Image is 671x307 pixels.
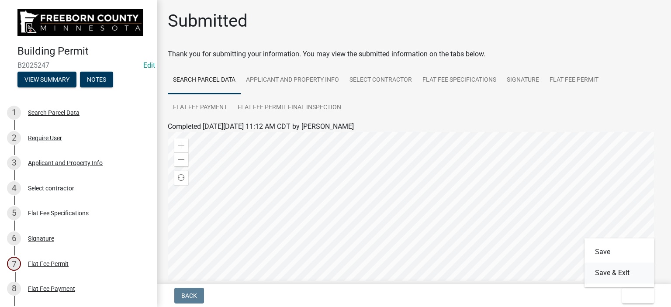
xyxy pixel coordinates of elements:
a: Signature [502,66,544,94]
div: Zoom in [174,138,188,152]
span: B2025247 [17,61,140,69]
button: View Summary [17,72,76,87]
div: Exit [585,238,654,287]
div: Flat Fee Specifications [28,210,89,216]
div: 7 [7,257,21,271]
h1: Submitted [168,10,248,31]
div: 4 [7,181,21,195]
a: Flat Fee Permit [544,66,604,94]
a: Search Parcel Data [168,66,241,94]
wm-modal-confirm: Notes [80,76,113,83]
div: 8 [7,282,21,296]
a: Flat Fee Payment [168,94,232,122]
div: Flat Fee Payment [28,286,75,292]
div: Applicant and Property Info [28,160,103,166]
a: Flat Fee Specifications [417,66,502,94]
button: Notes [80,72,113,87]
div: 6 [7,231,21,245]
span: Exit [629,292,642,299]
button: Exit [622,288,654,304]
h4: Building Permit [17,45,150,58]
button: Back [174,288,204,304]
wm-modal-confirm: Edit Application Number [143,61,155,69]
div: Signature [28,235,54,241]
div: Select contractor [28,185,74,191]
div: Thank you for submitting your information. You may view the submitted information on the tabs below. [168,49,661,59]
span: Completed [DATE][DATE] 11:12 AM CDT by [PERSON_NAME] [168,122,354,131]
button: Save [585,241,654,262]
a: Select contractor [344,66,417,94]
img: Freeborn County, Minnesota [17,9,143,36]
div: Flat Fee Permit [28,261,69,267]
button: Save & Exit [585,262,654,283]
a: Applicant and Property Info [241,66,344,94]
div: 5 [7,206,21,220]
div: Search Parcel Data [28,110,80,116]
wm-modal-confirm: Summary [17,76,76,83]
div: 3 [7,156,21,170]
div: Require User [28,135,62,141]
a: Flat Fee Permit Final Inspection [232,94,346,122]
span: Back [181,292,197,299]
div: 2 [7,131,21,145]
a: Edit [143,61,155,69]
div: Find my location [174,171,188,185]
div: Zoom out [174,152,188,166]
div: 1 [7,106,21,120]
